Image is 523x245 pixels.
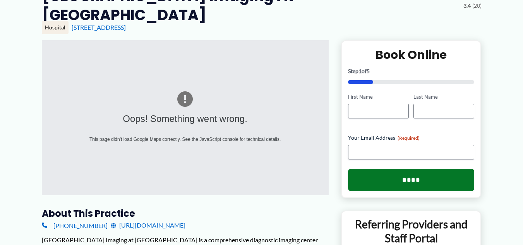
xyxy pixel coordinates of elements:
div: This page didn't load Google Maps correctly. See the JavaScript console for technical details. [72,135,298,144]
p: Step of [348,69,475,74]
h3: About this practice [42,207,329,219]
div: Oops! Something went wrong. [72,110,298,128]
a: [STREET_ADDRESS] [72,24,126,31]
span: 5 [367,68,370,74]
h2: Book Online [348,47,475,62]
span: 1 [358,68,362,74]
label: Your Email Address [348,134,475,142]
label: First Name [348,93,409,101]
span: 3.4 [463,1,471,11]
div: Hospital [42,21,69,34]
label: Last Name [413,93,474,101]
span: (20) [472,1,482,11]
span: (Required) [398,135,420,141]
a: [PHONE_NUMBER] [42,219,108,231]
a: [URL][DOMAIN_NAME] [111,219,185,231]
